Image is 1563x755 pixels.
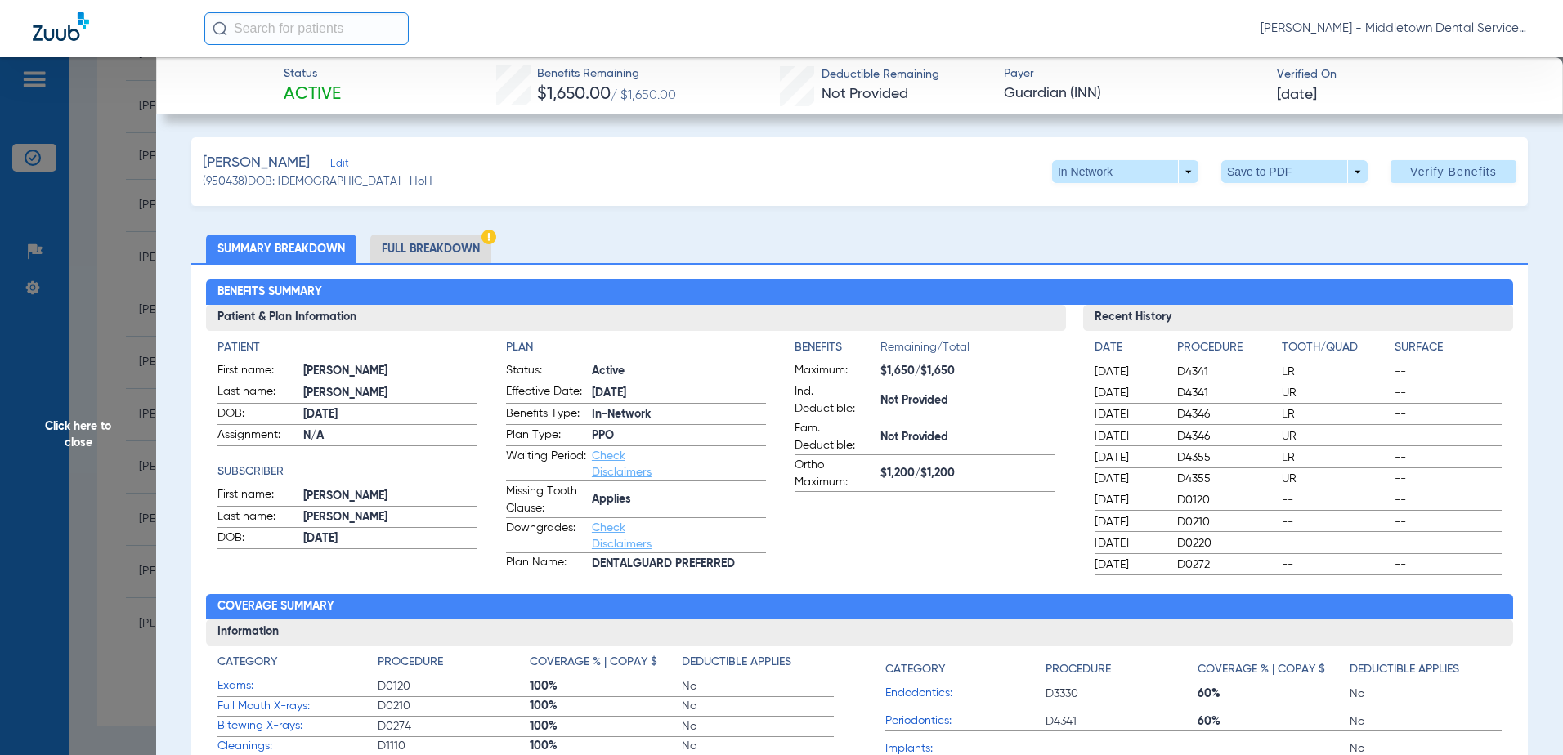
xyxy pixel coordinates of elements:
h4: Benefits [795,339,880,356]
h4: Tooth/Quad [1282,339,1389,356]
span: D0120 [1177,492,1276,508]
h4: Coverage % | Copay $ [1198,661,1325,678]
h4: Deductible Applies [682,654,791,671]
span: UR [1282,385,1389,401]
span: D4341 [1177,364,1276,380]
span: Remaining/Total [880,339,1055,362]
span: 100% [530,678,682,695]
h3: Patient & Plan Information [206,305,1067,331]
span: [DATE] [592,385,766,402]
span: Ortho Maximum: [795,457,875,491]
button: In Network [1052,160,1198,183]
span: Cleanings: [217,738,378,755]
span: [DATE] [1095,514,1163,530]
span: First name: [217,362,298,382]
span: D0220 [1177,535,1276,552]
app-breakdown-title: Surface [1395,339,1502,362]
span: Bitewing X-rays: [217,717,378,735]
span: Effective Date: [506,383,586,403]
app-breakdown-title: Deductible Applies [682,654,834,677]
span: D0120 [378,678,530,695]
span: [DATE] [1277,85,1317,105]
span: Applies [592,491,766,508]
span: LR [1282,364,1389,380]
span: Benefits Remaining [537,65,676,83]
span: Maximum: [795,362,875,382]
span: Endodontics: [885,685,1046,702]
span: -- [1395,385,1502,401]
span: Status [284,65,341,83]
span: [PERSON_NAME] [203,153,310,173]
h4: Procedure [378,654,443,671]
span: 60% [1198,713,1350,730]
span: Missing Tooth Clause: [506,483,586,517]
app-breakdown-title: Category [217,654,378,677]
span: D4346 [1177,406,1276,422]
h4: Coverage % | Copay $ [530,654,657,671]
app-breakdown-title: Plan [506,339,766,356]
span: DOB: [217,529,298,549]
span: / $1,650.00 [611,89,676,102]
span: Guardian (INN) [1004,83,1263,104]
span: Verified On [1277,66,1536,83]
h2: Coverage Summary [206,594,1514,620]
div: Chat Widget [1481,677,1563,755]
span: [DATE] [1095,364,1163,380]
span: $1,650/$1,650 [880,363,1055,380]
h4: Surface [1395,339,1502,356]
span: Benefits Type: [506,405,586,425]
h4: Patient [217,339,477,356]
h4: Procedure [1177,339,1276,356]
span: Fam. Deductible: [795,420,875,454]
span: Deductible Remaining [822,66,939,83]
span: D1110 [378,738,530,754]
span: -- [1395,471,1502,487]
span: Full Mouth X-rays: [217,698,378,715]
li: Full Breakdown [370,235,491,263]
span: Status: [506,362,586,382]
span: [DATE] [1095,428,1163,445]
h4: Procedure [1046,661,1111,678]
span: LR [1282,449,1389,466]
a: Check Disclaimers [592,522,652,550]
span: -- [1282,514,1389,530]
span: [DATE] [1095,385,1163,401]
span: No [682,698,834,714]
li: Summary Breakdown [206,235,356,263]
span: Ind. Deductible: [795,383,875,418]
span: Not Provided [880,429,1055,446]
span: [DATE] [1095,471,1163,487]
span: D0210 [1177,514,1276,530]
span: In-Network [592,406,766,423]
span: UR [1282,471,1389,487]
app-breakdown-title: Date [1095,339,1163,362]
span: $1,200/$1,200 [880,465,1055,482]
span: D0272 [1177,556,1276,573]
span: Active [592,363,766,380]
h2: Benefits Summary [206,279,1514,306]
app-breakdown-title: Deductible Applies [1350,654,1502,684]
app-breakdown-title: Benefits [795,339,880,362]
span: Periodontics: [885,713,1046,730]
span: 100% [530,718,682,735]
span: -- [1395,428,1502,445]
span: Downgrades: [506,520,586,552]
span: No [682,738,834,754]
span: UR [1282,428,1389,445]
span: D4355 [1177,449,1276,466]
button: Verify Benefits [1391,160,1516,183]
span: -- [1282,535,1389,552]
a: Check Disclaimers [592,450,652,478]
span: [DATE] [303,530,477,547]
span: [DATE] [1095,406,1163,422]
span: $1,650.00 [537,86,611,103]
span: [PERSON_NAME] [303,488,477,505]
span: -- [1282,556,1389,573]
app-breakdown-title: Procedure [1046,654,1198,684]
span: D4346 [1177,428,1276,445]
app-breakdown-title: Subscriber [217,463,477,480]
span: -- [1395,449,1502,466]
span: No [1350,686,1502,702]
span: Plan Name: [506,554,586,574]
